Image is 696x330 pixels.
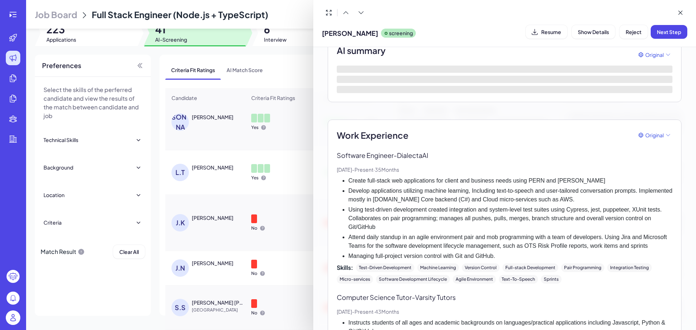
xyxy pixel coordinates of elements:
[337,166,672,174] p: [DATE] - Present · 35 Months
[337,263,353,272] span: Skills:
[348,233,672,250] li: Attend daily standup in an agile environment pair and mob programming with a team of developers. ...
[657,29,681,35] span: Next Step
[417,263,459,272] div: Machine Learning
[337,275,373,284] div: Micro-services
[462,263,500,272] div: Version Control
[572,25,615,39] button: Show Details
[499,275,538,284] div: Text-To-Speech
[541,275,562,284] div: Sprints
[541,29,561,35] span: Resume
[620,25,648,39] button: Reject
[645,131,664,139] span: Original
[337,129,409,142] span: Work Experience
[348,176,672,185] li: Create full-stack web applications for client and business needs using PERN and [PERSON_NAME]
[348,187,672,204] li: Develop applications utilizing machine learning, Including text-to-speech and user-tailored conve...
[502,263,558,272] div: Full-stack Development
[607,263,652,272] div: Integration Testing
[453,275,496,284] div: Agile Environment
[561,263,604,272] div: Pair Programming
[526,25,567,39] button: Resume
[356,263,414,272] div: Test-Driven Development
[651,25,687,39] button: Next Step
[626,29,642,35] span: Reject
[322,28,378,38] span: [PERSON_NAME]
[348,205,672,231] li: Using test-driven development created integration and system-level test suites using Cypress, jes...
[337,308,672,316] p: [DATE] - Present · 43 Months
[348,252,672,260] li: Managing full-project version control with Git and GitHub.
[337,44,386,57] h2: AI summary
[578,29,609,35] span: Show Details
[337,292,672,302] p: Computer Science Tutor - Varsity Tutors
[376,275,450,284] div: Software Development Lifecycle
[389,29,413,37] p: screening
[645,51,664,59] span: Original
[337,150,672,160] p: Software Engineer - DialectaAI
